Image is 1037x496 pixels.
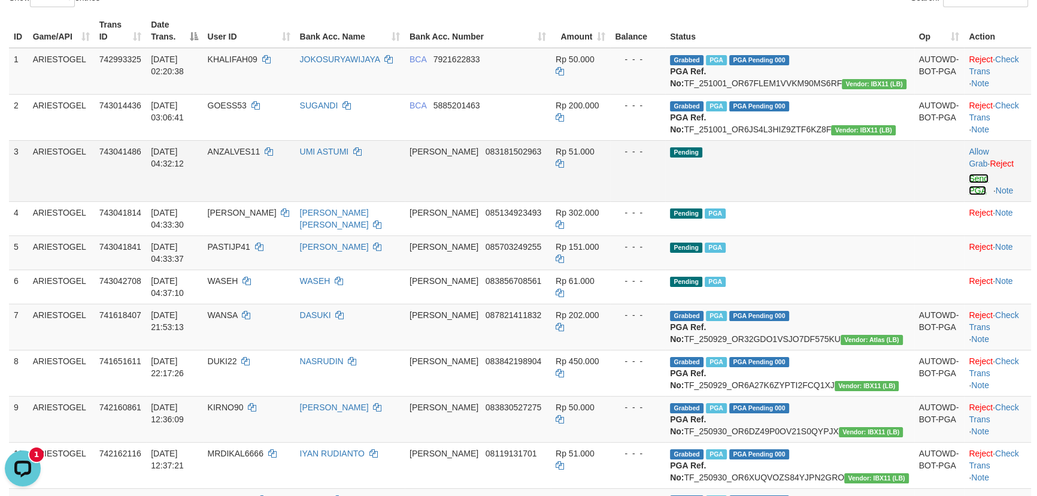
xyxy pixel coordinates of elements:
div: New messages notification [29,2,44,16]
td: 3 [9,140,28,201]
span: PGA [705,277,726,287]
td: · [964,270,1031,304]
span: Vendor URL: https://dashboard.q2checkout.com/secure [835,381,899,391]
td: TF_251001_OR6JS4L3HIZ9ZTF6KZ8F [665,94,914,140]
span: Marked by bfhtanisha [706,311,727,321]
span: 742160861 [99,403,141,412]
span: PGA [705,243,726,253]
a: Send PGA [969,174,989,195]
span: Rp 50.000 [556,403,595,412]
span: [DATE] 04:33:30 [151,208,184,229]
a: Check Trans [969,101,1018,122]
td: TF_250930_OR6XUQVOZS84YJPN2GRO [665,442,914,488]
a: WASEH [299,276,330,286]
b: PGA Ref. No: [670,66,706,88]
span: · [969,147,990,168]
td: AUTOWD-BOT-PGA [914,442,965,488]
div: - - - [615,241,660,253]
span: [DATE] 21:53:13 [151,310,184,332]
span: [PERSON_NAME] [410,147,478,156]
th: Op: activate to sort column ascending [914,14,965,48]
a: IYAN RUDIANTO [299,449,364,458]
td: TF_250930_OR6DZ49P0OV21S0QYPJX [665,396,914,442]
a: Check Trans [969,449,1018,470]
span: Grabbed [670,55,704,65]
span: Marked by bfhtanisha [706,357,727,367]
td: · · [964,350,1031,396]
a: Reject [969,449,993,458]
a: Reject [990,159,1014,168]
span: 741651611 [99,356,141,366]
span: [DATE] 03:06:41 [151,101,184,122]
span: GOESS53 [208,101,247,110]
span: ANZALVES11 [208,147,260,156]
span: PGA Pending [729,403,789,413]
a: Reject [969,276,993,286]
a: Allow Grab [969,147,989,168]
span: [DATE] 12:37:21 [151,449,184,470]
span: [PERSON_NAME] [208,208,277,217]
span: Copy 083181502963 to clipboard [486,147,541,156]
span: Pending [670,208,702,219]
span: PGA Pending [729,55,789,65]
a: Reject [969,310,993,320]
a: SUGANDI [299,101,338,110]
div: - - - [615,146,660,158]
span: 743014436 [99,101,141,110]
span: Vendor URL: https://dashboard.q2checkout.com/secure [842,79,906,89]
span: Copy 083830527275 to clipboard [486,403,541,412]
button: Open LiveChat chat widget [5,5,41,41]
a: Check Trans [969,403,1018,424]
a: Check Trans [969,310,1018,332]
a: Note [971,427,989,436]
span: Marked by bfhtanisha [706,55,727,65]
a: Check Trans [969,356,1018,378]
span: Vendor URL: https://dashboard.q2checkout.com/secure [844,473,909,483]
span: Rp 51.000 [556,449,595,458]
a: Note [996,186,1014,195]
a: Note [995,276,1013,286]
span: Rp 51.000 [556,147,595,156]
td: ARIESTOGEL [28,48,95,95]
td: · [964,235,1031,270]
b: PGA Ref. No: [670,368,706,390]
span: Marked by bfhtanisha [706,101,727,111]
a: Reject [969,101,993,110]
th: Balance [610,14,665,48]
span: PGA Pending [729,311,789,321]
span: MRDIKAL6666 [208,449,263,458]
a: NASRUDIN [299,356,343,366]
a: Reject [969,242,993,252]
span: Grabbed [670,449,704,459]
span: Copy 085134923493 to clipboard [486,208,541,217]
span: 742162116 [99,449,141,458]
span: Grabbed [670,311,704,321]
a: Note [971,334,989,344]
td: AUTOWD-BOT-PGA [914,350,965,396]
span: Rp 151.000 [556,242,599,252]
div: - - - [615,447,660,459]
div: - - - [615,99,660,111]
span: PASTIJP41 [208,242,250,252]
div: - - - [615,309,660,321]
span: [PERSON_NAME] [410,242,478,252]
a: Reject [969,403,993,412]
span: Vendor URL: https://dashboard.q2checkout.com/secure [841,335,903,345]
a: Reject [969,356,993,366]
td: · · [964,442,1031,488]
td: 7 [9,304,28,350]
span: Vendor URL: https://dashboard.q2checkout.com/secure [831,125,896,135]
span: PGA Pending [729,449,789,459]
td: 9 [9,396,28,442]
th: Trans ID: activate to sort column ascending [95,14,146,48]
span: Rp 61.000 [556,276,595,286]
td: ARIESTOGEL [28,235,95,270]
span: 743042708 [99,276,141,286]
span: [PERSON_NAME] [410,276,478,286]
span: Rp 50.000 [556,55,595,64]
td: ARIESTOGEL [28,350,95,396]
span: KHALIFAH09 [208,55,257,64]
a: Reject [969,55,993,64]
span: Pending [670,243,702,253]
th: Action [964,14,1031,48]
